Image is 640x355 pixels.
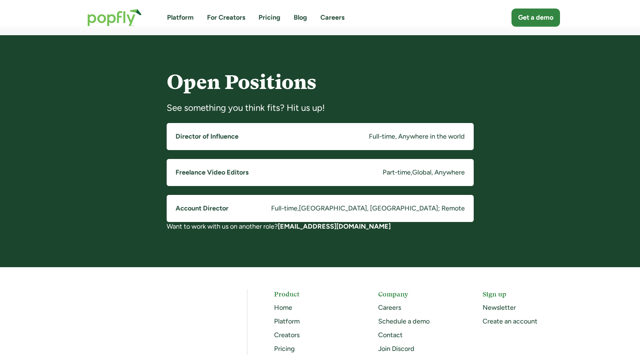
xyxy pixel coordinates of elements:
a: Platform [274,317,300,325]
div: Want to work with us on another role? [167,222,474,231]
h5: Product [274,289,351,299]
div: , [297,204,299,213]
a: Platform [167,13,194,22]
h5: Freelance Video Editors [176,168,249,177]
a: Careers [320,13,344,22]
a: home [80,1,149,34]
div: Global, Anywhere [412,168,465,177]
div: Part-time [383,168,411,177]
a: [EMAIL_ADDRESS][DOMAIN_NAME] [278,222,391,230]
h5: Company [378,289,456,299]
a: Get a demo [511,9,560,27]
a: Freelance Video EditorsPart-time,Global, Anywhere [167,159,474,186]
h4: Open Positions [167,71,474,93]
a: Pricing [259,13,280,22]
div: Full-time, Anywhere in the world [369,132,465,141]
a: For Creators [207,13,245,22]
div: Full-time [271,204,297,213]
a: Home [274,303,292,312]
h5: Account Director [176,204,229,213]
a: Create an account [483,317,537,325]
h5: Sign up [483,289,560,299]
a: Account DirectorFull-time,[GEOGRAPHIC_DATA], [GEOGRAPHIC_DATA]; Remote [167,195,474,222]
div: , [411,168,412,177]
div: See something you think fits? Hit us up! [167,102,474,114]
a: Schedule a demo [378,317,430,325]
a: Contact [378,331,403,339]
a: Blog [294,13,307,22]
a: Join Discord [378,345,414,353]
a: Careers [378,303,401,312]
a: Newsletter [483,303,516,312]
a: Creators [274,331,300,339]
div: Get a demo [518,13,553,22]
div: [GEOGRAPHIC_DATA], [GEOGRAPHIC_DATA]; Remote [299,204,465,213]
h5: Director of Influence [176,132,239,141]
a: Pricing [274,345,295,353]
a: Director of InfluenceFull-time, Anywhere in the world [167,123,474,150]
